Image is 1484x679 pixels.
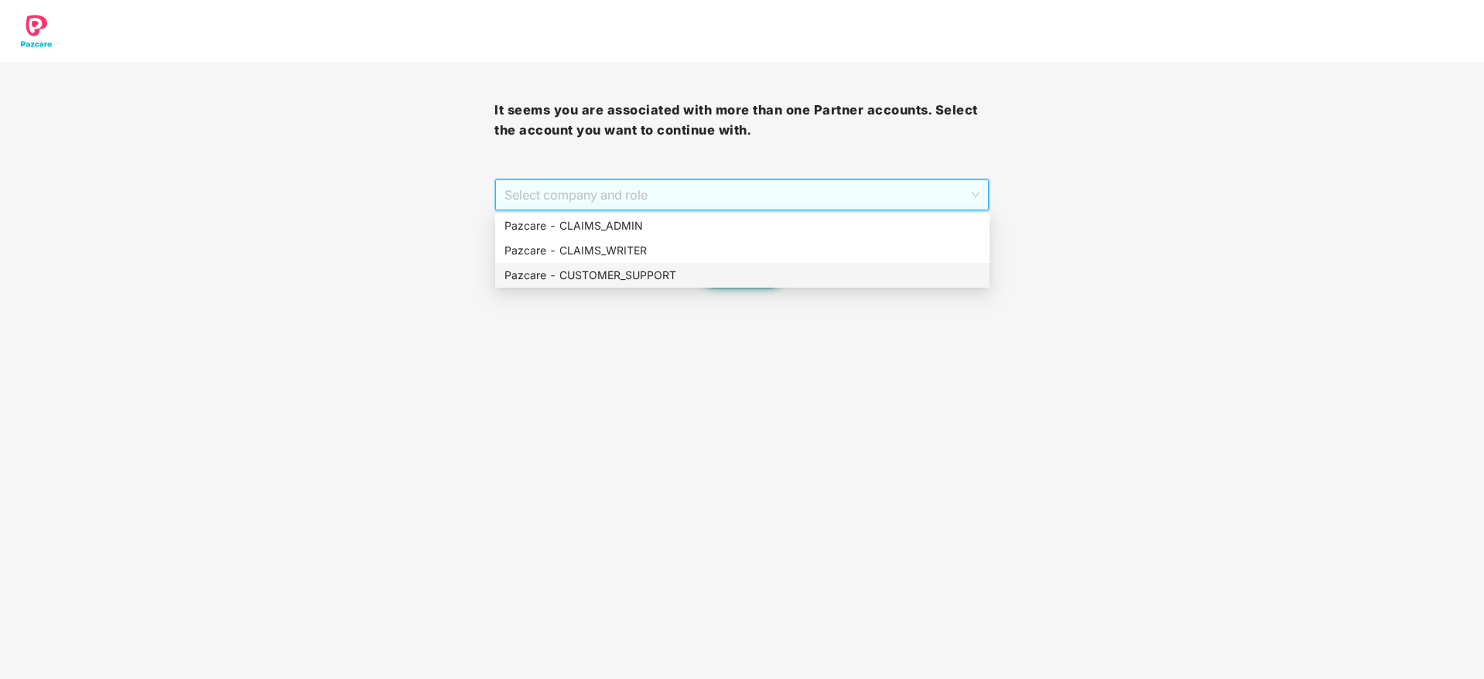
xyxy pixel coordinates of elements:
div: Pazcare - CLAIMS_ADMIN [504,217,980,234]
div: Pazcare - CLAIMS_ADMIN [495,213,990,238]
div: Pazcare - CLAIMS_WRITER [504,242,980,259]
span: Select company and role [504,180,979,210]
div: Pazcare - CUSTOMER_SUPPORT [504,267,980,284]
div: Pazcare - CLAIMS_WRITER [495,238,990,263]
div: Pazcare - CUSTOMER_SUPPORT [495,263,990,288]
h3: It seems you are associated with more than one Partner accounts. Select the account you want to c... [494,101,989,140]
